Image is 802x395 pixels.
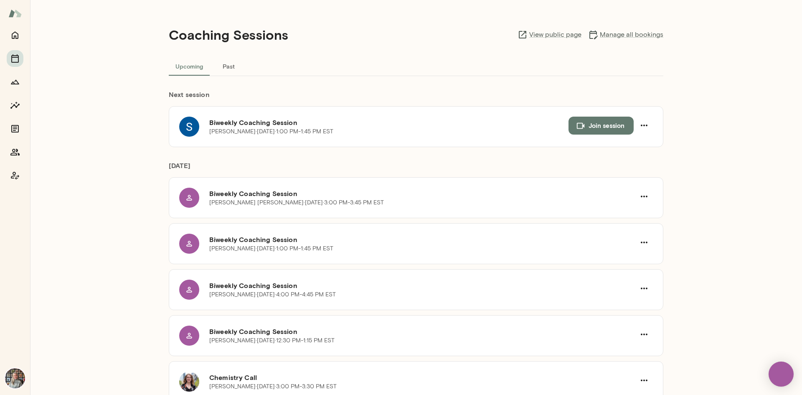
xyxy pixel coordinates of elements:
[209,189,635,199] h6: Biweekly Coaching Session
[7,50,23,67] button: Sessions
[569,117,634,134] button: Join session
[7,27,23,43] button: Home
[209,199,384,207] p: [PERSON_NAME] [PERSON_NAME] · [DATE] · 3:00 PM-3:45 PM EST
[209,117,569,127] h6: Biweekly Coaching Session
[7,120,23,137] button: Documents
[209,280,635,291] h6: Biweekly Coaching Session
[7,144,23,161] button: Members
[210,56,247,76] button: Past
[209,291,336,299] p: [PERSON_NAME] · [DATE] · 4:00 PM-4:45 PM EST
[7,167,23,184] button: Coach app
[209,127,333,136] p: [PERSON_NAME] · [DATE] · 1:00 PM-1:45 PM EST
[209,326,635,336] h6: Biweekly Coaching Session
[169,56,663,76] div: basic tabs example
[7,97,23,114] button: Insights
[518,30,581,40] a: View public page
[209,245,333,253] p: [PERSON_NAME] · [DATE] · 1:00 PM-1:45 PM EST
[169,89,663,106] h6: Next session
[8,5,22,21] img: Mento
[169,27,288,43] h4: Coaching Sessions
[209,372,635,382] h6: Chemistry Call
[209,234,635,245] h6: Biweekly Coaching Session
[209,336,335,345] p: [PERSON_NAME] · [DATE] · 12:30 PM-1:15 PM EST
[169,56,210,76] button: Upcoming
[169,161,663,177] h6: [DATE]
[588,30,663,40] a: Manage all bookings
[5,368,25,388] img: Tricia Maggio
[7,74,23,90] button: Growth Plan
[209,382,337,391] p: [PERSON_NAME] · [DATE] · 3:00 PM-3:30 PM EST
